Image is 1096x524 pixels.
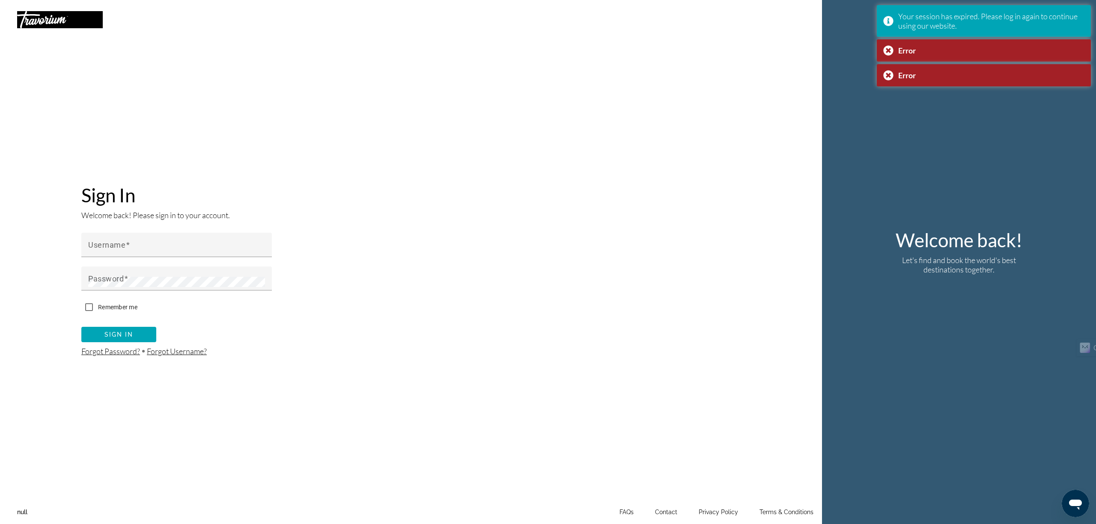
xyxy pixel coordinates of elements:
iframe: Кнопка запуска окна обмена сообщениями [1062,490,1089,517]
a: Privacy Policy [699,509,738,515]
span: Forgot Password? [81,346,140,356]
div: Error [898,71,1084,80]
a: FAQs [619,509,634,515]
a: Terms & Conditions [759,509,813,515]
mat-label: Username [88,240,126,249]
p: Welcome back! Please sign in to your account. [81,210,272,220]
a: Contact [655,509,677,515]
span: Sign In [104,331,134,338]
span: null [17,509,27,515]
button: Sign In [81,327,156,342]
span: Remember me [98,304,137,311]
mat-label: Password [88,274,124,283]
div: Your session has expired. Please log in again to continue using our website. [898,12,1084,30]
div: Error [898,46,1084,55]
span: Forgot Username? [147,346,207,356]
h1: Sign In [81,184,272,206]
